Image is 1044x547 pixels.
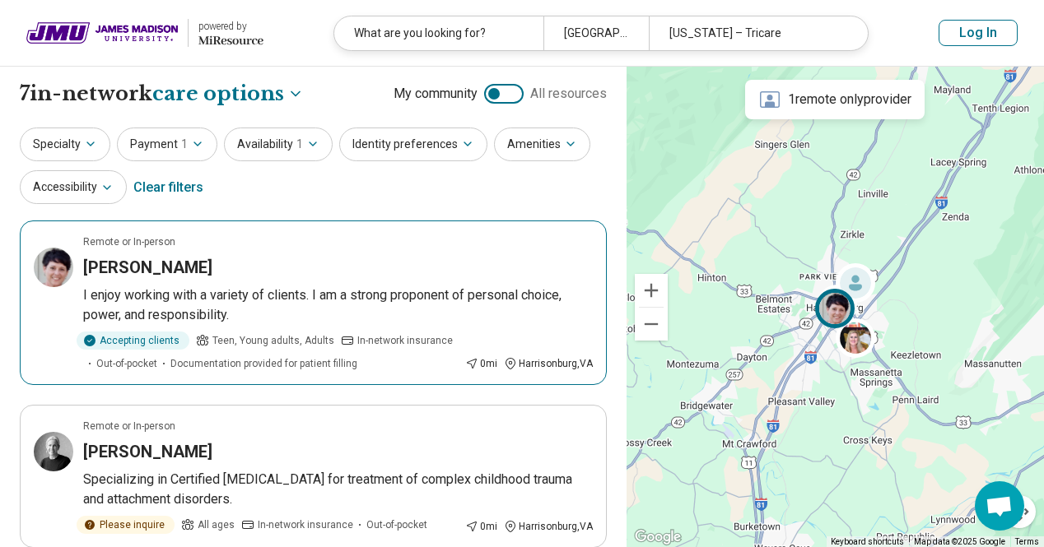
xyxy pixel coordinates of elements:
[649,16,858,50] div: [US_STATE] – Tricare
[83,470,593,509] p: Specializing in Certified [MEDICAL_DATA] for treatment of complex childhood trauma and attachment...
[296,136,303,153] span: 1
[339,127,487,161] button: Identity preferences
[504,519,593,534] div: Harrisonburg , VA
[20,127,110,161] button: Specialty
[77,331,189,350] div: Accepting clients
[258,517,353,532] span: In-network insurance
[465,356,497,371] div: 0 mi
[20,80,304,108] h1: 7 in-network
[212,333,334,348] span: Teen, Young adults, Adults
[83,256,212,279] h3: [PERSON_NAME]
[635,274,668,307] button: Zoom in
[224,127,333,161] button: Availability1
[1015,537,1039,546] a: Terms (opens in new tab)
[543,16,648,50] div: [GEOGRAPHIC_DATA], [GEOGRAPHIC_DATA]
[117,127,217,161] button: Payment1
[939,20,1018,46] button: Log In
[77,516,175,534] div: Please inquire
[20,170,127,204] button: Accessibility
[83,419,175,433] p: Remote or In-person
[26,13,263,53] a: James Madison Universitypowered by
[152,80,304,108] button: Care options
[394,84,478,104] span: My community
[504,356,593,371] div: Harrisonburg , VA
[83,234,175,249] p: Remote or In-person
[26,13,178,53] img: James Madison University
[465,519,497,534] div: 0 mi
[366,517,427,532] span: Out-of-pocket
[152,80,284,108] span: care options
[975,481,1024,531] div: Open chat
[530,84,607,104] span: All resources
[170,356,357,371] span: Documentation provided for patient filling
[198,517,235,532] span: All ages
[83,440,212,463] h3: [PERSON_NAME]
[198,19,263,34] div: powered by
[83,285,593,325] p: I enjoy working with a variety of clients. I am a strong proponent of personal choice, power, and...
[494,127,590,161] button: Amenities
[181,136,188,153] span: 1
[133,168,203,207] div: Clear filters
[357,333,453,348] span: In-network insurance
[745,80,925,119] div: 1 remote only provider
[914,537,1005,546] span: Map data ©2025 Google
[334,16,543,50] div: What are you looking for?
[635,308,668,341] button: Zoom out
[96,356,157,371] span: Out-of-pocket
